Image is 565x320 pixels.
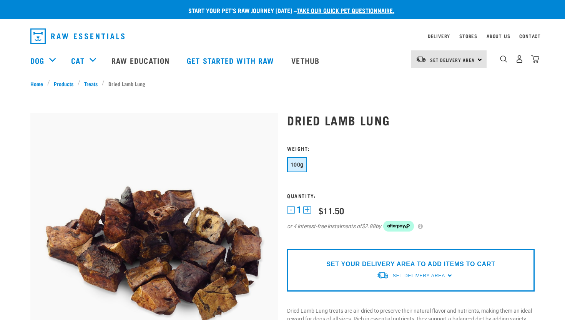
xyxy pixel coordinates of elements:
button: 100g [287,157,307,172]
h1: Dried Lamb Lung [287,113,535,127]
div: $11.50 [319,206,344,215]
div: or 4 interest-free instalments of by [287,221,535,232]
img: Raw Essentials Logo [30,28,125,44]
img: Afterpay [383,221,414,232]
span: 1 [297,206,301,214]
span: 100g [291,162,304,168]
h3: Weight: [287,145,535,151]
p: SET YOUR DELIVERY AREA TO ADD ITEMS TO CART [326,260,495,269]
img: user.png [515,55,523,63]
a: Products [50,80,78,88]
a: Stores [459,35,477,37]
img: van-moving.png [377,271,389,279]
button: + [303,206,311,214]
a: Get started with Raw [179,45,284,76]
a: Contact [519,35,541,37]
a: take our quick pet questionnaire. [297,8,394,12]
span: $2.88 [362,222,376,230]
a: About Us [487,35,510,37]
a: Treats [80,80,102,88]
img: van-moving.png [416,56,426,63]
a: Raw Education [104,45,179,76]
a: Cat [71,55,84,66]
a: Vethub [284,45,329,76]
img: home-icon@2x.png [531,55,539,63]
nav: breadcrumbs [30,80,535,88]
span: Set Delivery Area [393,273,445,278]
img: home-icon-1@2x.png [500,55,507,63]
a: Delivery [428,35,450,37]
button: - [287,206,295,214]
a: Home [30,80,47,88]
a: Dog [30,55,44,66]
nav: dropdown navigation [24,25,541,47]
span: Set Delivery Area [430,58,475,61]
h3: Quantity: [287,193,535,198]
